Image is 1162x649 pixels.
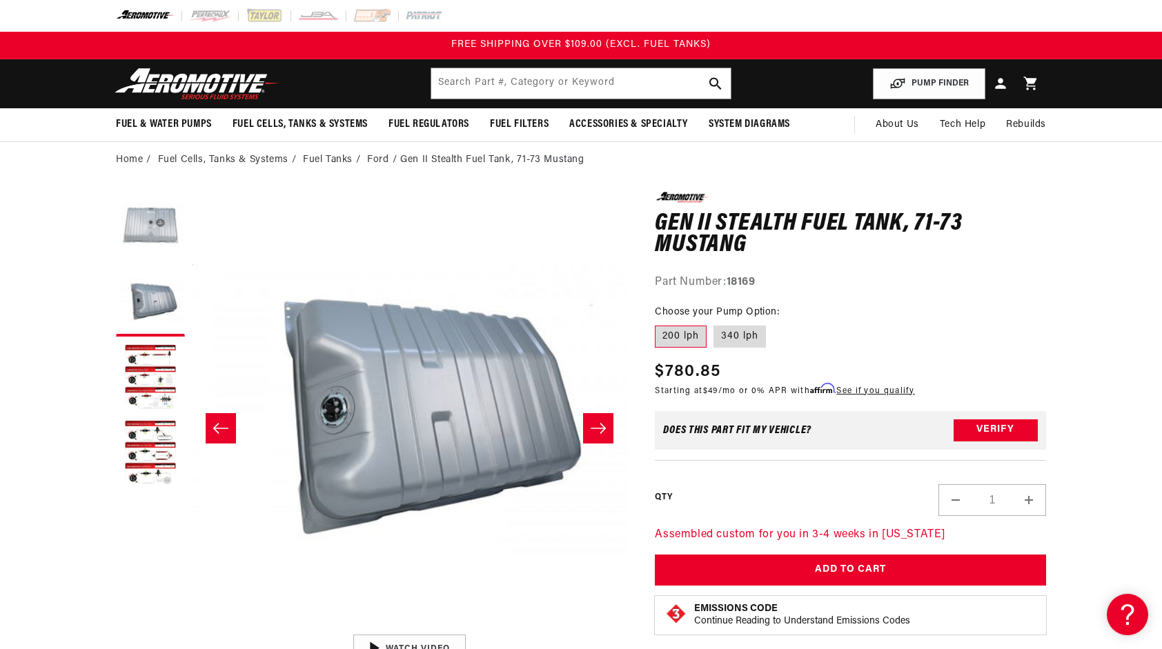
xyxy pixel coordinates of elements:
summary: Rebuilds [996,108,1056,141]
a: Ford [367,152,388,168]
span: Fuel & Water Pumps [116,117,212,132]
span: Fuel Filters [490,117,549,132]
span: FREE SHIPPING OVER $109.00 (EXCL. FUEL TANKS) [451,39,711,50]
button: Slide left [206,413,236,443]
button: PUMP FINDER [873,68,985,99]
button: Verify [954,419,1038,441]
img: Emissions code [665,603,687,625]
a: See if you qualify - Learn more about Affirm Financing (opens in modal) [836,387,914,395]
button: search button [700,68,731,99]
p: Starting at /mo or 0% APR with . [655,384,914,397]
span: Rebuilds [1006,117,1046,132]
span: System Diagrams [709,117,790,132]
strong: Emissions Code [694,603,778,614]
a: Fuel Tanks [303,152,353,168]
span: Accessories & Specialty [569,117,688,132]
input: Search by Part Number, Category or Keyword [431,68,731,99]
span: Tech Help [940,117,985,132]
label: 200 lph [655,326,707,348]
button: Load image 2 in gallery view [116,268,185,337]
button: Add to Cart [655,555,1046,586]
span: $49 [703,387,718,395]
button: Load image 1 in gallery view [116,192,185,261]
button: Emissions CodeContinue Reading to Understand Emissions Codes [694,603,910,628]
summary: Fuel Filters [480,108,559,141]
button: Slide right [583,413,613,443]
button: Load image 4 in gallery view [116,419,185,488]
strong: 18169 [727,277,756,288]
div: Does This part fit My vehicle? [663,425,811,436]
a: About Us [865,108,929,141]
summary: Accessories & Specialty [559,108,698,141]
summary: Tech Help [929,108,996,141]
label: 340 lph [713,326,766,348]
summary: Fuel Cells, Tanks & Systems [222,108,378,141]
span: Fuel Regulators [388,117,469,132]
h1: Gen II Stealth Fuel Tank, 71-73 Mustang [655,213,1046,257]
p: Assembled custom for you in 3-4 weeks in [US_STATE] [655,526,1046,544]
a: Home [116,152,143,168]
span: $780.85 [655,359,720,384]
span: Affirm [810,383,834,394]
label: QTY [655,492,672,503]
span: About Us [876,119,919,130]
button: Load image 3 in gallery view [116,343,185,412]
span: Fuel Cells, Tanks & Systems [233,117,368,132]
li: Fuel Cells, Tanks & Systems [158,152,300,168]
img: Aeromotive [111,68,284,100]
nav: breadcrumbs [116,152,1046,168]
summary: Fuel Regulators [378,108,480,141]
p: Continue Reading to Understand Emissions Codes [694,615,910,628]
legend: Choose your Pump Option: [655,305,780,319]
div: Part Number: [655,274,1046,292]
li: Gen II Stealth Fuel Tank, 71-73 Mustang [400,152,584,168]
summary: System Diagrams [698,108,800,141]
summary: Fuel & Water Pumps [106,108,222,141]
